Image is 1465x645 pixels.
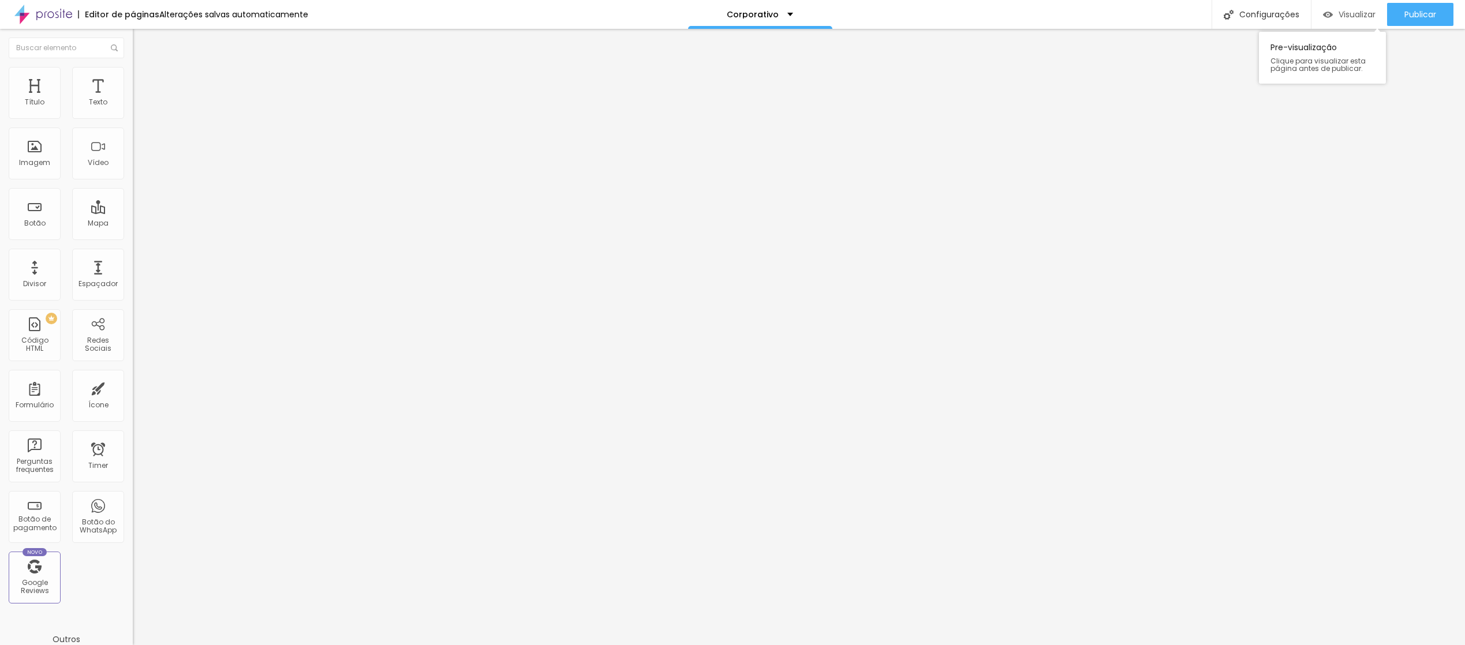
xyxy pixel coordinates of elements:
iframe: Editor [133,29,1465,645]
div: Botão do WhatsApp [75,518,121,535]
div: Mapa [88,219,109,227]
div: Novo [23,548,47,556]
span: Visualizar [1339,10,1376,19]
div: Alterações salvas automaticamente [159,10,308,18]
div: Espaçador [79,280,118,288]
span: Clique para visualizar esta página antes de publicar. [1270,57,1374,72]
button: Visualizar [1311,3,1387,26]
div: Imagem [19,159,50,167]
img: Icone [1224,10,1234,20]
div: Título [25,98,44,106]
div: Texto [89,98,107,106]
div: Timer [88,462,108,470]
div: Perguntas frequentes [12,457,57,474]
div: Redes Sociais [75,336,121,353]
div: Botão de pagamento [12,515,57,532]
div: Divisor [23,280,46,288]
input: Buscar elemento [9,37,124,58]
div: Google Reviews [12,579,57,595]
div: Editor de páginas [78,10,159,18]
div: Formulário [16,401,54,409]
img: view-1.svg [1323,10,1333,20]
div: Vídeo [88,159,109,167]
img: Icone [111,44,118,51]
div: Ícone [88,401,109,409]
div: Pre-visualização [1259,32,1386,84]
div: Botão [24,219,46,227]
p: Corporativo [727,10,779,18]
span: Publicar [1404,10,1436,19]
button: Publicar [1387,3,1453,26]
div: Código HTML [12,336,57,353]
